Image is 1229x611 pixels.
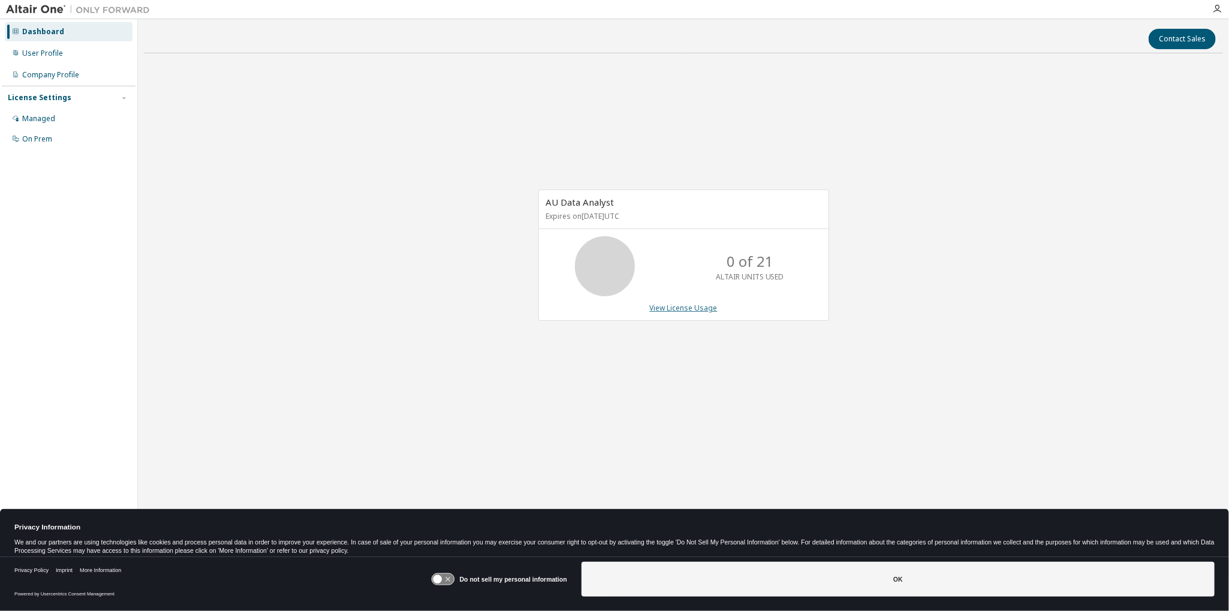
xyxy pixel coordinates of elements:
[727,251,773,272] p: 0 of 21
[1149,29,1216,49] button: Contact Sales
[8,93,71,103] div: License Settings
[22,70,79,80] div: Company Profile
[22,27,64,37] div: Dashboard
[650,303,718,313] a: View License Usage
[6,4,156,16] img: Altair One
[546,196,614,208] span: AU Data Analyst
[22,134,52,144] div: On Prem
[716,272,784,282] p: ALTAIR UNITS USED
[22,114,55,124] div: Managed
[22,49,63,58] div: User Profile
[546,211,818,221] p: Expires on [DATE] UTC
